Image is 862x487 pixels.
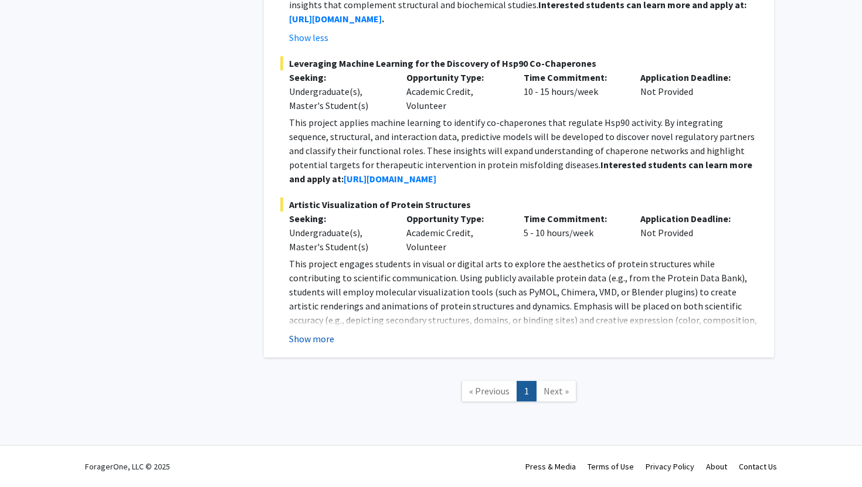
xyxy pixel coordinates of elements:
span: Leveraging Machine Learning for the Discovery of Hsp90 Co-Chaperones [280,56,758,70]
div: Undergraduate(s), Master's Student(s) [289,84,389,113]
p: Opportunity Type: [406,70,506,84]
p: Opportunity Type: [406,212,506,226]
p: Time Commitment: [524,212,623,226]
a: Previous Page [461,381,517,401]
div: Not Provided [632,70,749,113]
span: « Previous [469,385,510,397]
p: This project engages students in visual or digital arts to explore the aesthetics of protein stru... [289,257,758,369]
div: 10 - 15 hours/week [515,70,632,113]
p: Seeking: [289,212,389,226]
div: 5 - 10 hours/week [515,212,632,254]
strong: . [382,13,384,25]
p: Application Deadline: [640,212,740,226]
span: Artistic Visualization of Protein Structures [280,197,758,212]
button: Show less [289,30,328,45]
a: Privacy Policy [646,461,694,472]
div: Academic Credit, Volunteer [398,212,515,254]
a: About [706,461,727,472]
div: Undergraduate(s), Master's Student(s) [289,226,389,254]
a: Press & Media [525,461,576,472]
a: Contact Us [739,461,777,472]
div: ForagerOne, LLC © 2025 [85,446,170,487]
nav: Page navigation [264,369,774,417]
a: [URL][DOMAIN_NAME] [344,173,436,185]
a: 1 [517,381,537,401]
iframe: Chat [9,434,50,478]
div: Not Provided [632,212,749,254]
a: [URL][DOMAIN_NAME] [289,13,382,25]
span: Next » [544,385,569,397]
p: Time Commitment: [524,70,623,84]
a: Terms of Use [588,461,634,472]
p: Application Deadline: [640,70,740,84]
div: Academic Credit, Volunteer [398,70,515,113]
p: This project applies machine learning to identify co-chaperones that regulate Hsp90 activity. By ... [289,115,758,186]
a: Next Page [536,381,576,401]
p: Seeking: [289,70,389,84]
button: Show more [289,332,334,346]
